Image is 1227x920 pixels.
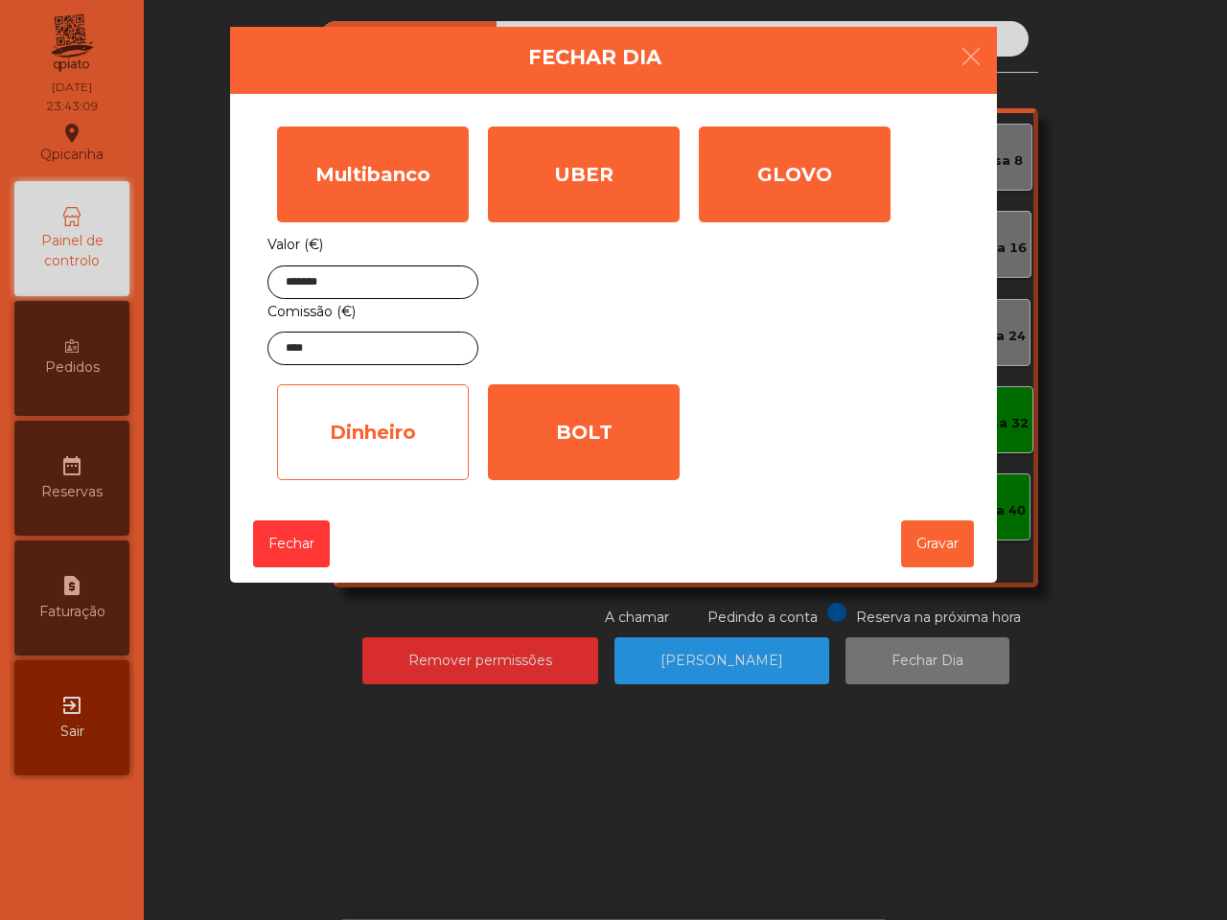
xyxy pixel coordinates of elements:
[488,384,680,480] div: BOLT
[267,232,323,258] label: Valor (€)
[277,126,469,222] div: Multibanco
[901,520,974,567] button: Gravar
[699,126,891,222] div: GLOVO
[528,43,661,72] h4: Fechar Dia
[253,520,330,567] button: Fechar
[488,126,680,222] div: UBER
[267,299,356,325] label: Comissão (€)
[277,384,469,480] div: Dinheiro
